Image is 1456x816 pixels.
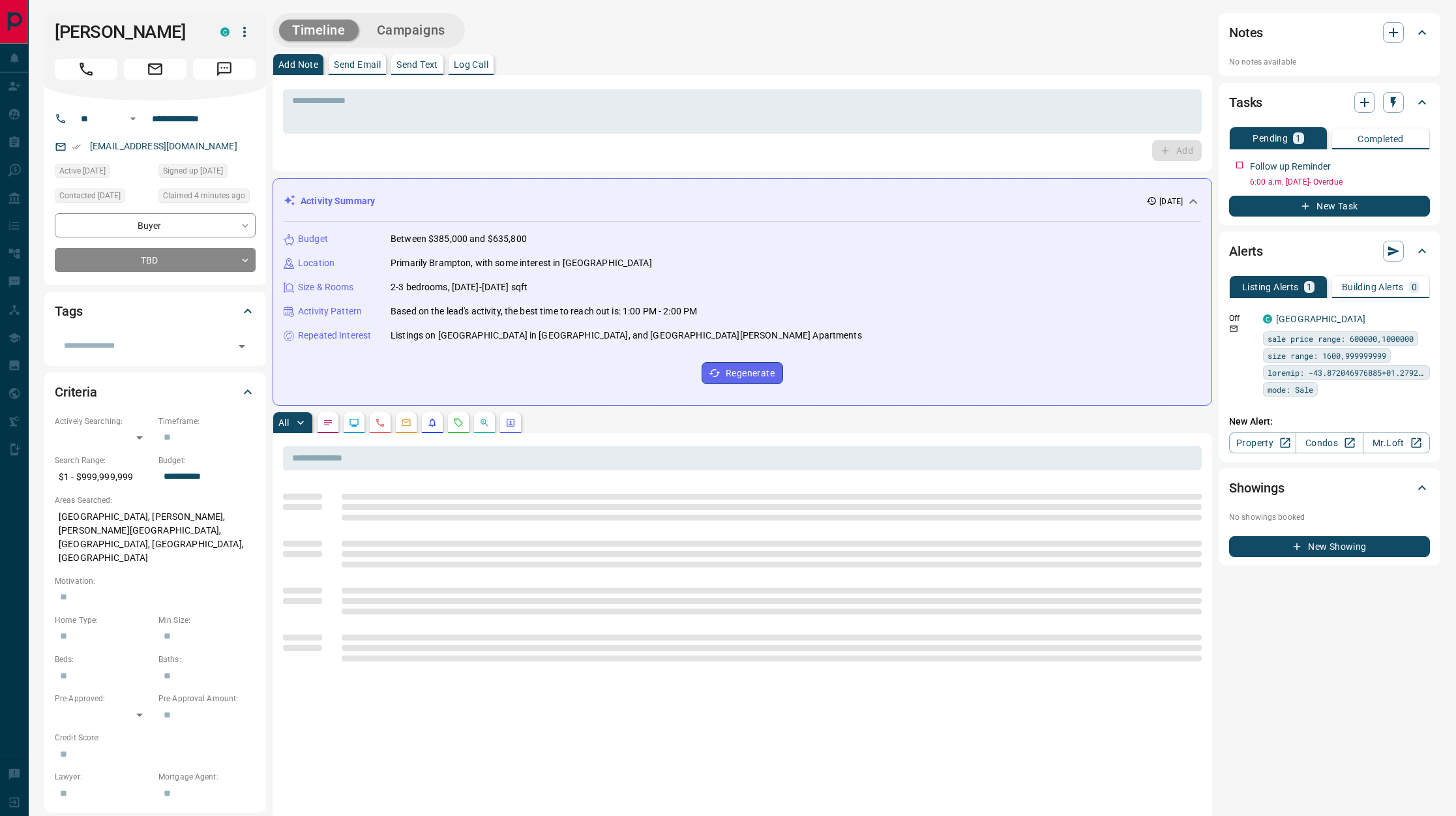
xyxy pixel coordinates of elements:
div: Showings [1229,472,1430,504]
h2: Tags [55,301,82,322]
a: Property [1229,432,1296,453]
p: Follow up Reminder [1250,160,1331,174]
span: loremip: -43.872046976885+01.279249262472,-62.154796944535+37.087835031473,-30.837006648906+09.31... [1268,366,1425,379]
div: Wed Jul 30 2025 [55,164,152,182]
p: Activity Summary [301,194,375,208]
a: Condos [1296,432,1363,453]
svg: Emails [401,417,411,428]
a: [GEOGRAPHIC_DATA] [1276,314,1365,324]
p: Based on the lead's activity, the best time to reach out is: 1:00 PM - 2:00 PM [391,305,697,318]
p: No notes available [1229,56,1430,68]
p: Listing Alerts [1242,282,1299,292]
p: Size & Rooms [298,280,354,294]
button: Open [125,111,141,127]
div: Criteria [55,376,256,408]
div: Tasks [1229,87,1430,118]
svg: Agent Actions [505,417,516,428]
h2: Criteria [55,382,97,402]
p: $1 - $999,999,999 [55,466,152,488]
p: [DATE] [1159,196,1183,207]
h2: Alerts [1229,241,1263,262]
button: Campaigns [364,20,458,41]
p: Actively Searching: [55,416,152,427]
button: New Task [1229,196,1430,217]
p: Mortgage Agent: [158,771,256,783]
p: No showings booked [1229,511,1430,523]
svg: Lead Browsing Activity [349,417,359,428]
svg: Email [1229,324,1238,333]
p: Building Alerts [1342,282,1404,292]
svg: Requests [453,417,464,428]
svg: Listing Alerts [427,417,438,428]
svg: Calls [375,417,385,428]
p: Pre-Approved: [55,693,152,704]
div: Notes [1229,17,1430,48]
h2: Tasks [1229,92,1262,113]
p: Add Note [278,60,318,69]
p: Budget: [158,455,256,466]
p: Repeated Interest [298,329,371,342]
div: Alerts [1229,235,1430,267]
span: Email [124,59,186,80]
p: [GEOGRAPHIC_DATA], [PERSON_NAME], [PERSON_NAME][GEOGRAPHIC_DATA], [GEOGRAPHIC_DATA], [GEOGRAPHIC_... [55,506,256,569]
button: Regenerate [702,362,783,384]
span: Call [55,59,117,80]
div: Tags [55,295,256,327]
p: Areas Searched: [55,494,256,506]
div: condos.ca [220,27,230,37]
a: Mr.Loft [1363,432,1430,453]
p: Budget [298,232,328,246]
h1: [PERSON_NAME] [55,22,201,42]
h2: Showings [1229,477,1285,498]
p: Log Call [454,60,488,69]
p: All [278,418,289,427]
a: [EMAIL_ADDRESS][DOMAIN_NAME] [90,141,237,151]
p: Baths: [158,654,256,665]
p: New Alert: [1229,415,1430,429]
div: Sat Aug 13 2016 [158,164,256,182]
span: Claimed 4 minutes ago [163,189,245,202]
span: mode: Sale [1268,383,1313,396]
p: Send Email [334,60,381,69]
span: sale price range: 600000,1000000 [1268,332,1414,345]
p: Min Size: [158,614,256,626]
p: 1 [1296,134,1301,143]
span: Active [DATE] [59,164,106,177]
p: Off [1229,312,1255,324]
div: TBD [55,248,256,272]
p: Home Type: [55,614,152,626]
svg: Opportunities [479,417,490,428]
p: Location [298,256,334,270]
p: Beds: [55,654,152,665]
div: condos.ca [1263,314,1272,324]
span: Contacted [DATE] [59,189,121,202]
p: Listings on [GEOGRAPHIC_DATA] in [GEOGRAPHIC_DATA], and [GEOGRAPHIC_DATA][PERSON_NAME] Apartments [391,329,862,342]
h2: Notes [1229,22,1263,43]
p: Primarily Brampton, with some interest in [GEOGRAPHIC_DATA] [391,256,652,270]
p: Search Range: [55,455,152,466]
p: 6:00 a.m. [DATE] - Overdue [1250,176,1430,188]
div: Buyer [55,213,256,237]
p: Between $385,000 and $635,800 [391,232,527,246]
p: Pending [1253,134,1288,143]
p: Completed [1358,134,1404,144]
span: Signed up [DATE] [163,164,223,177]
p: Send Text [396,60,438,69]
p: Lawyer: [55,771,152,783]
button: Open [233,337,251,355]
div: Wed Aug 13 2025 [158,189,256,207]
p: Motivation: [55,575,256,587]
p: Pre-Approval Amount: [158,693,256,704]
p: Timeframe: [158,416,256,427]
button: Timeline [279,20,359,41]
div: Activity Summary[DATE] [284,189,1201,213]
span: Message [193,59,256,80]
button: New Showing [1229,536,1430,557]
p: Credit Score: [55,732,256,744]
p: 1 [1307,282,1312,292]
p: Activity Pattern [298,305,362,318]
span: size range: 1600,999999999 [1268,349,1386,362]
div: Sat Aug 02 2025 [55,189,152,207]
svg: Email Verified [72,142,81,151]
svg: Notes [323,417,333,428]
